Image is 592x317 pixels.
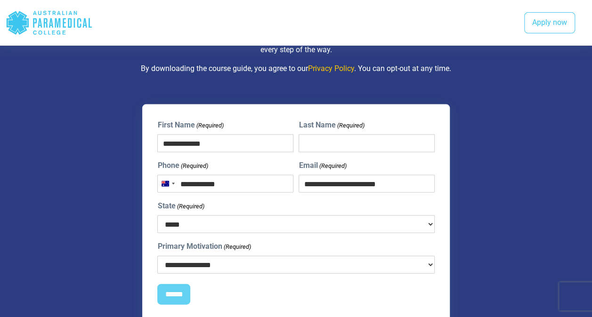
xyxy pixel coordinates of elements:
[157,200,204,211] label: State
[524,12,575,34] a: Apply now
[299,159,346,171] label: Email
[223,242,251,251] span: (Required)
[176,201,204,211] span: (Required)
[299,119,364,130] label: Last Name
[318,161,347,170] span: (Required)
[6,8,93,38] div: Australian Paramedical College
[49,63,543,74] p: By downloading the course guide, you agree to our . You can opt-out at any time.
[157,119,223,130] label: First Name
[157,240,251,252] label: Primary Motivation
[158,175,178,192] button: Selected country
[195,120,224,130] span: (Required)
[180,161,208,170] span: (Required)
[336,120,365,130] span: (Required)
[157,159,208,171] label: Phone
[308,63,354,72] a: Privacy Policy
